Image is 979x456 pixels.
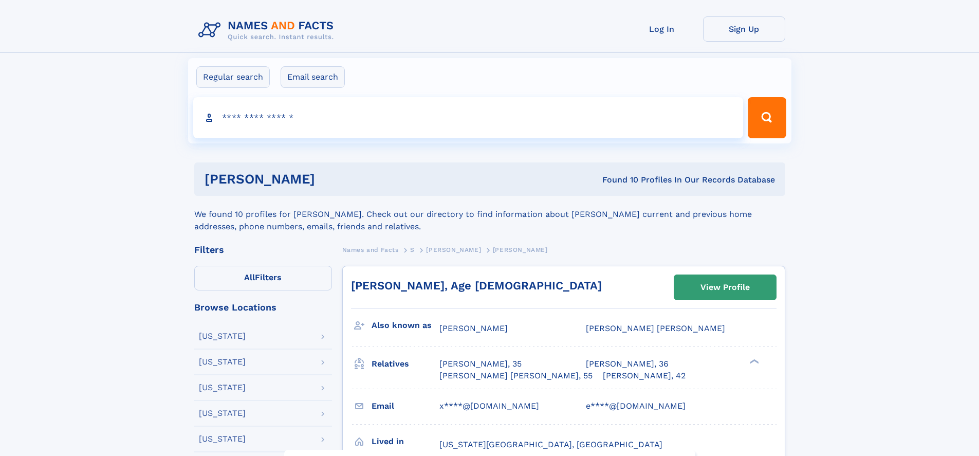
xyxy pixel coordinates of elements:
a: S [410,243,415,256]
span: [US_STATE][GEOGRAPHIC_DATA], [GEOGRAPHIC_DATA] [439,440,662,449]
div: [US_STATE] [199,358,246,366]
a: View Profile [674,275,776,300]
h3: Lived in [372,433,439,450]
a: [PERSON_NAME], 36 [586,358,669,370]
h3: Email [372,397,439,415]
span: S [410,246,415,253]
div: View Profile [700,276,750,299]
a: [PERSON_NAME], Age [DEMOGRAPHIC_DATA] [351,279,602,292]
div: [US_STATE] [199,435,246,443]
div: [US_STATE] [199,332,246,340]
button: Search Button [748,97,786,138]
div: ❯ [747,358,760,365]
span: [PERSON_NAME] [493,246,548,253]
span: [PERSON_NAME] [PERSON_NAME] [586,323,725,333]
div: [US_STATE] [199,384,246,392]
span: All [244,272,255,282]
div: [US_STATE] [199,409,246,417]
a: Sign Up [703,16,785,42]
input: search input [193,97,744,138]
h1: [PERSON_NAME] [205,173,459,186]
img: Logo Names and Facts [194,16,342,44]
label: Email search [281,66,345,88]
h3: Relatives [372,355,439,373]
label: Filters [194,266,332,290]
a: [PERSON_NAME], 42 [603,370,686,381]
a: Log In [621,16,703,42]
span: [PERSON_NAME] [426,246,481,253]
div: Browse Locations [194,303,332,312]
div: Filters [194,245,332,254]
a: Names and Facts [342,243,399,256]
a: [PERSON_NAME], 35 [439,358,522,370]
label: Regular search [196,66,270,88]
span: [PERSON_NAME] [439,323,508,333]
div: We found 10 profiles for [PERSON_NAME]. Check out our directory to find information about [PERSON... [194,196,785,233]
h3: Also known as [372,317,439,334]
a: [PERSON_NAME] [426,243,481,256]
a: [PERSON_NAME] [PERSON_NAME], 55 [439,370,593,381]
div: Found 10 Profiles In Our Records Database [458,174,775,186]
